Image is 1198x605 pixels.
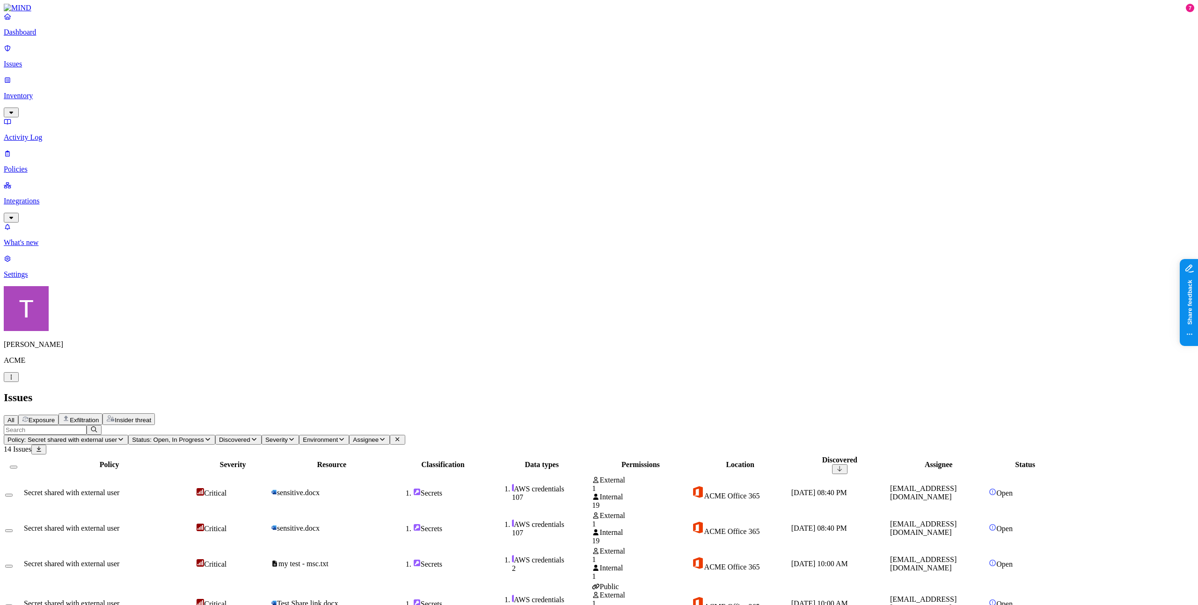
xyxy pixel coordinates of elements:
img: secret [413,488,421,496]
span: Environment [303,436,338,443]
img: status-open [989,488,996,496]
p: ACME [4,356,1194,365]
span: [EMAIL_ADDRESS][DOMAIN_NAME] [890,555,957,572]
div: Internal [592,564,689,572]
div: 107 [512,493,590,502]
img: severity-critical [197,488,204,496]
div: External [592,511,689,520]
span: 14 Issues [4,445,31,453]
span: [DATE] 08:40 PM [791,489,847,497]
img: secret [413,559,421,567]
span: ACME Office 365 [704,563,760,571]
p: Activity Log [4,133,1194,142]
div: Secrets [413,488,491,497]
span: Exposure [29,417,55,424]
div: AWS credentials [512,519,590,529]
span: ACME Office 365 [704,492,760,500]
span: Discovered [219,436,250,443]
a: Activity Log [4,117,1194,142]
span: [DATE] 10:00 AM [791,560,848,568]
img: Tzvi Shir-Vaknin [4,286,49,331]
span: sensitive.docx [277,489,320,497]
a: What's new [4,223,1194,247]
img: secret-line [512,519,514,527]
p: Dashboard [4,28,1194,36]
p: Policies [4,165,1194,173]
span: Critical [204,525,226,533]
span: Open [996,489,1013,497]
div: Secrets [413,559,491,569]
input: Search [4,425,87,435]
div: Resource [271,461,393,469]
button: Select row [5,529,13,532]
a: Inventory [4,76,1194,116]
a: Settings [4,254,1194,279]
span: All [7,417,15,424]
div: Assignee [890,461,987,469]
div: 1 [592,520,689,528]
p: [PERSON_NAME] [4,340,1194,349]
div: AWS credentials [512,595,590,604]
a: Policies [4,149,1194,173]
div: Public [592,583,689,591]
span: Assignee [353,436,379,443]
div: 19 [592,501,689,510]
span: Critical [204,489,226,497]
img: MIND [4,4,31,12]
button: Select row [5,494,13,497]
h2: Issues [4,391,1194,404]
div: Policy [24,461,195,469]
div: 7 [1186,4,1194,12]
span: Status: Open, In Progress [132,436,204,443]
img: secret-line [512,484,514,491]
div: Location [691,461,789,469]
div: Internal [592,493,689,501]
div: Severity [197,461,269,469]
span: [EMAIL_ADDRESS][DOMAIN_NAME] [890,484,957,501]
button: Select row [5,565,13,568]
div: 19 [592,537,689,545]
a: MIND [4,4,1194,12]
p: What's new [4,238,1194,247]
div: Status [989,461,1061,469]
p: Inventory [4,92,1194,100]
span: Secret shared with external user [24,560,119,568]
div: Classification [394,461,491,469]
img: microsoft-word [271,525,277,531]
img: secret-line [512,595,514,602]
div: 1 [592,484,689,493]
div: Secrets [413,524,491,533]
img: secret [413,524,421,531]
p: Issues [4,60,1194,68]
span: Open [996,525,1013,533]
span: sensitive.docx [277,524,320,532]
div: 1 [592,572,689,581]
div: Permissions [592,461,689,469]
span: my test - msc.txt [278,560,329,568]
div: External [592,476,689,484]
img: status-open [989,559,996,567]
div: 1 [592,555,689,564]
img: office-365 [691,556,704,569]
span: Secret shared with external user [24,489,119,497]
div: Discovered [791,456,888,464]
a: Integrations [4,181,1194,221]
span: Severity [265,436,288,443]
div: External [592,547,689,555]
div: AWS credentials [512,555,590,564]
img: severity-critical [197,524,204,531]
div: Internal [592,528,689,537]
button: Select all [10,466,17,468]
span: ACME Office 365 [704,527,760,535]
span: [DATE] 08:40 PM [791,524,847,532]
span: Exfiltration [70,417,99,424]
span: Critical [204,560,226,568]
span: Policy: Secret shared with external user [7,436,117,443]
img: status-open [989,524,996,531]
span: Secret shared with external user [24,524,119,532]
span: Open [996,560,1013,568]
div: External [592,591,689,599]
span: [EMAIL_ADDRESS][DOMAIN_NAME] [890,520,957,536]
p: Integrations [4,197,1194,205]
